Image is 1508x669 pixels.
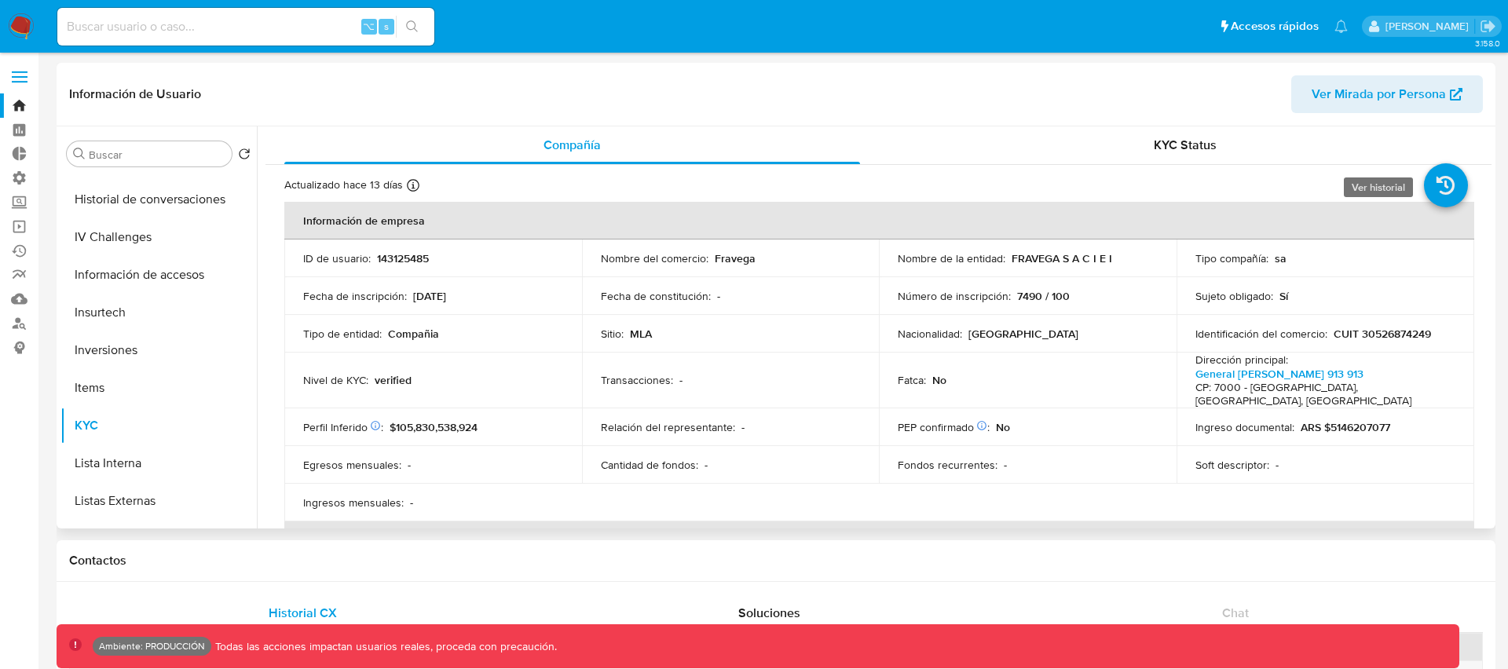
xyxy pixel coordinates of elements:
[601,373,673,387] p: Transacciones :
[1222,604,1249,622] span: Chat
[69,86,201,102] h1: Información de Usuario
[1334,327,1431,341] p: CUIT 30526874249
[679,373,683,387] p: -
[601,458,698,472] p: Cantidad de fondos :
[1195,251,1268,265] p: Tipo compañía :
[1195,458,1269,472] p: Soft descriptor :
[60,369,257,407] button: Items
[996,420,1010,434] p: No
[601,251,708,265] p: Nombre del comercio :
[73,148,86,160] button: Buscar
[99,643,205,649] p: Ambiente: PRODUCCIÓN
[1195,381,1449,408] h4: CP: 7000 - [GEOGRAPHIC_DATA], [GEOGRAPHIC_DATA], [GEOGRAPHIC_DATA]
[363,19,375,34] span: ⌥
[1291,75,1483,113] button: Ver Mirada por Persona
[57,16,434,37] input: Buscar usuario o caso...
[284,202,1474,239] th: Información de empresa
[1195,353,1288,367] p: Dirección principal :
[705,458,708,472] p: -
[601,327,624,341] p: Sitio :
[898,373,926,387] p: Fatca :
[898,458,997,472] p: Fondos recurrentes :
[60,256,257,294] button: Información de accesos
[60,218,257,256] button: IV Challenges
[738,604,800,622] span: Soluciones
[303,251,371,265] p: ID de usuario :
[1195,289,1273,303] p: Sujeto obligado :
[898,251,1005,265] p: Nombre de la entidad :
[390,419,478,435] span: $105,830,538,924
[1154,136,1217,154] span: KYC Status
[396,16,428,38] button: search-icon
[1017,289,1070,303] p: 7490 / 100
[1480,18,1496,35] a: Salir
[303,495,404,510] p: Ingresos mensuales :
[375,373,412,387] p: verified
[303,327,382,341] p: Tipo de entidad :
[1231,18,1319,35] span: Accesos rápidos
[408,458,411,472] p: -
[1195,327,1327,341] p: Identificación del comercio :
[1312,75,1446,113] span: Ver Mirada por Persona
[1385,19,1474,34] p: nicolas.tolosa@mercadolibre.com
[715,251,756,265] p: Fravega
[303,373,368,387] p: Nivel de KYC :
[89,148,225,162] input: Buscar
[303,458,401,472] p: Egresos mensuales :
[69,553,1483,568] h1: Contactos
[377,251,429,265] p: 143125485
[1276,458,1279,472] p: -
[388,327,439,341] p: Compañia
[284,521,1474,559] th: Datos de contacto
[932,373,946,387] p: No
[60,407,257,444] button: KYC
[1195,366,1363,382] a: General [PERSON_NAME] 913 913
[741,420,745,434] p: -
[269,604,337,622] span: Historial CX
[60,482,257,520] button: Listas Externas
[211,639,557,654] p: Todas las acciones impactan usuarios reales, proceda con precaución.
[898,420,990,434] p: PEP confirmado :
[1195,420,1294,434] p: Ingreso documental :
[1301,420,1390,434] p: ARS $5146207077
[60,520,257,557] button: Marcas AML
[717,289,720,303] p: -
[968,327,1078,341] p: [GEOGRAPHIC_DATA]
[303,289,407,303] p: Fecha de inscripción :
[1012,251,1112,265] p: FRAVEGA S A C I E I
[60,181,257,218] button: Historial de conversaciones
[384,19,389,34] span: s
[898,289,1011,303] p: Número de inscripción :
[413,289,446,303] p: [DATE]
[284,177,403,192] p: Actualizado hace 13 días
[60,331,257,369] button: Inversiones
[1279,289,1288,303] p: Sí
[601,289,711,303] p: Fecha de constitución :
[601,420,735,434] p: Relación del representante :
[1004,458,1007,472] p: -
[1275,251,1287,265] p: sa
[898,327,962,341] p: Nacionalidad :
[238,148,251,165] button: Volver al orden por defecto
[410,495,413,510] p: -
[630,327,652,341] p: MLA
[544,136,601,154] span: Compañía
[60,444,257,482] button: Lista Interna
[1334,20,1348,33] a: Notificaciones
[303,420,383,434] p: Perfil Inferido :
[60,294,257,331] button: Insurtech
